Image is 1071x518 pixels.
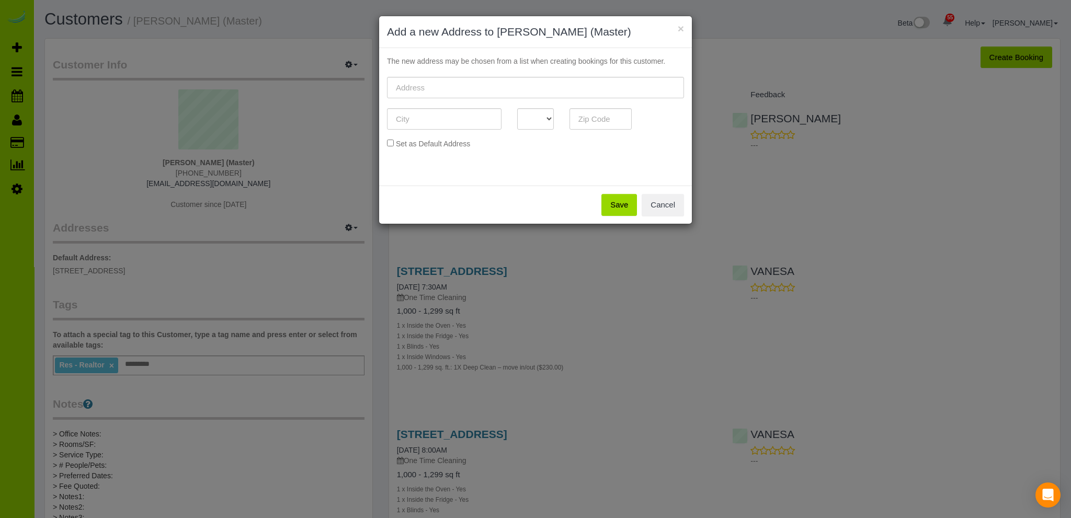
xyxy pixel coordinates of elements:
[379,16,692,224] sui-modal: Add a new Address to Mark Jessop (Master)
[1035,482,1061,508] div: Open Intercom Messenger
[601,194,637,216] button: Save
[678,23,684,34] button: ×
[387,108,502,130] input: City
[387,56,684,66] p: The new address may be chosen from a list when creating bookings for this customer.
[387,77,684,98] input: Address
[396,140,470,148] span: Set as Default Address
[569,108,632,130] input: Zip Code
[642,194,684,216] button: Cancel
[387,24,684,40] h3: Add a new Address to [PERSON_NAME] (Master)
